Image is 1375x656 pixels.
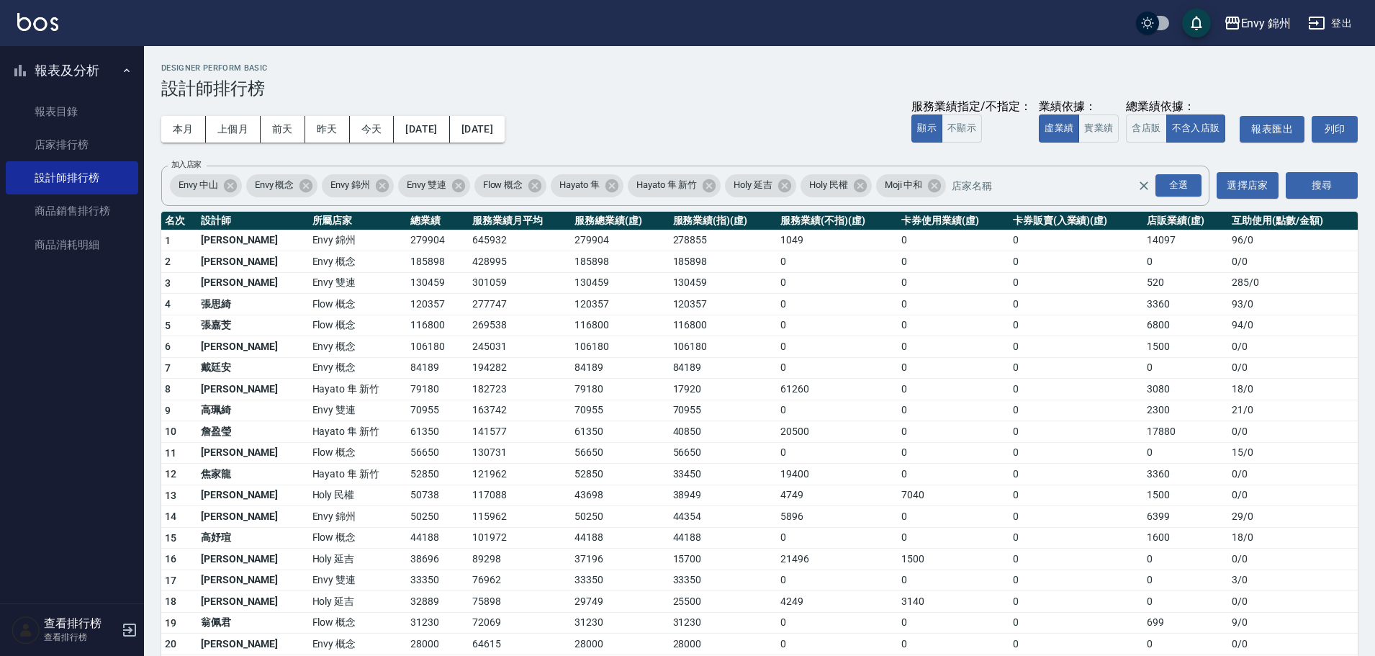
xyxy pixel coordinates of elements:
td: 185898 [571,251,669,273]
button: 報表匯出 [1240,116,1304,143]
span: Envy 中山 [170,178,227,192]
th: 設計師 [197,212,309,230]
span: 2 [165,256,171,267]
td: 0 [898,357,1009,379]
button: 實業績 [1078,114,1119,143]
td: 0 [777,251,898,273]
span: 7 [165,362,171,374]
td: 72069 [469,612,571,634]
td: 5896 [777,506,898,528]
span: 13 [165,490,177,501]
td: 79180 [571,379,669,400]
td: Holy 民權 [309,485,407,506]
div: 總業績依據： [1126,99,1232,114]
td: [PERSON_NAME] [197,591,309,613]
td: 75898 [469,591,571,613]
td: 0 [1009,315,1143,336]
td: 0 [1009,570,1143,591]
td: 38696 [407,549,469,570]
a: 報表目錄 [6,95,138,128]
td: 120357 [571,294,669,315]
button: 不顯示 [942,114,982,143]
span: 17 [165,575,177,586]
td: [PERSON_NAME] [197,549,309,570]
td: 0 / 0 [1228,251,1358,273]
td: 0 [1009,442,1143,464]
span: 11 [165,447,177,459]
th: 總業績 [407,212,469,230]
td: 0 [1143,442,1228,464]
td: 0 [777,442,898,464]
td: 29 / 0 [1228,506,1358,528]
td: 116800 [571,315,669,336]
td: 0 / 0 [1228,421,1358,443]
th: 互助使用(點數/金額) [1228,212,1358,230]
span: Holy 延吉 [725,178,781,192]
button: [DATE] [450,116,505,143]
td: 2300 [1143,400,1228,421]
td: 17880 [1143,421,1228,443]
td: 0 [898,315,1009,336]
td: 0 [898,570,1009,591]
h5: 查看排行榜 [44,616,117,631]
td: 29749 [571,591,669,613]
div: 業績依據： [1039,99,1119,114]
span: Hayato 隼 [551,178,608,192]
input: 店家名稱 [948,173,1163,198]
td: 70955 [571,400,669,421]
td: 40850 [670,421,777,443]
button: Clear [1134,176,1154,196]
td: 0 [1143,251,1228,273]
td: 高妤瑄 [197,527,309,549]
div: Hayato 隼 [551,174,623,197]
td: 120357 [407,294,469,315]
td: 0 [898,506,1009,528]
button: 顯示 [911,114,942,143]
th: 卡券使用業績(虛) [898,212,1009,230]
td: Hayato 隼 新竹 [309,379,407,400]
td: 269538 [469,315,571,336]
td: 106180 [571,336,669,358]
td: 0 [1143,591,1228,613]
th: 服務業績(不指)(虛) [777,212,898,230]
td: 44188 [670,527,777,549]
span: 3 [165,277,171,289]
td: 428995 [469,251,571,273]
button: Open [1153,171,1204,199]
td: 33350 [670,570,777,591]
td: Flow 概念 [309,612,407,634]
td: 0 [898,527,1009,549]
td: 645932 [469,230,571,251]
td: Holy 延吉 [309,591,407,613]
td: 翁佩君 [197,612,309,634]
button: 搜尋 [1286,172,1358,199]
td: 1500 [1143,485,1228,506]
td: 3140 [898,591,1009,613]
td: 1500 [1143,336,1228,358]
button: [DATE] [394,116,449,143]
td: Flow 概念 [309,315,407,336]
td: [PERSON_NAME] [197,230,309,251]
button: 不含入店販 [1166,114,1226,143]
td: 56650 [571,442,669,464]
button: 今天 [350,116,395,143]
td: 37196 [571,549,669,570]
td: 張思綺 [197,294,309,315]
p: 查看排行榜 [44,631,117,644]
td: 106180 [670,336,777,358]
button: 列印 [1312,116,1358,143]
span: Holy 民權 [801,178,857,192]
td: 3360 [1143,294,1228,315]
td: 0 [777,336,898,358]
td: Envy 概念 [309,251,407,273]
div: Envy 錦州 [322,174,394,197]
td: 50250 [407,506,469,528]
td: 0 [1009,464,1143,485]
span: 1 [165,235,171,246]
td: 116800 [670,315,777,336]
td: 20500 [777,421,898,443]
td: 0 [1143,570,1228,591]
td: 50738 [407,485,469,506]
td: Holy 延吉 [309,549,407,570]
td: 0 [898,421,1009,443]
